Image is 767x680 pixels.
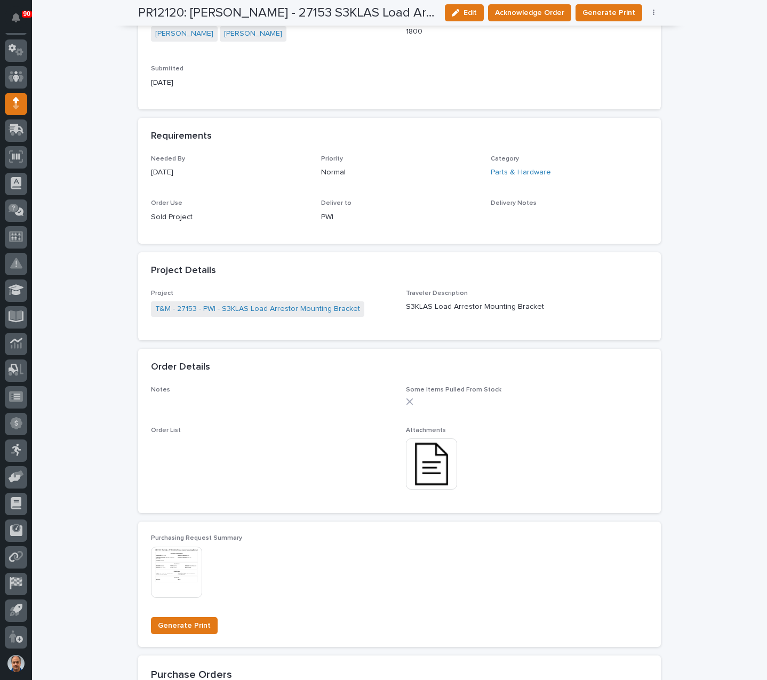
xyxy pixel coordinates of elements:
span: Edit [464,8,477,18]
p: [DATE] [151,167,308,178]
span: Acknowledge Order [495,6,564,19]
button: users-avatar [5,652,27,675]
p: 1800 [406,26,648,37]
p: Normal [321,167,478,178]
p: [DATE] [151,77,393,89]
span: Purchasing Request Summary [151,535,242,541]
button: Notifications [5,6,27,29]
span: Delivery Notes [491,200,537,206]
p: 90 [23,10,30,18]
a: Parts & Hardware [491,167,551,178]
span: Attachments [406,427,446,434]
span: Some Items Pulled From Stock [406,387,501,393]
span: Generate Print [582,6,635,19]
span: Needed By [151,156,185,162]
span: Priority [321,156,343,162]
button: Acknowledge Order [488,4,571,21]
p: S3KLAS Load Arrestor Mounting Bracket [406,301,648,313]
h2: Order Details [151,362,210,373]
span: Project [151,290,173,297]
h2: PR12120: Tim Ergle - 27153 S3KLAS Load Arrestor Mounting Bracket [138,5,436,21]
a: T&M - 27153 - PWI - S3KLAS Load Arrestor Mounting Bracket [155,303,360,315]
span: Notes [151,387,170,393]
button: Generate Print [151,617,218,634]
a: [PERSON_NAME] [224,28,282,39]
a: [PERSON_NAME] [155,28,213,39]
span: Order Use [151,200,182,206]
h2: Project Details [151,265,216,277]
span: Submitted [151,66,183,72]
span: Order List [151,427,181,434]
h2: Requirements [151,131,212,142]
span: Traveler Description [406,290,468,297]
div: Notifications90 [13,13,27,30]
button: Generate Print [576,4,642,21]
span: Category [491,156,519,162]
button: Edit [445,4,484,21]
span: Generate Print [158,619,211,632]
p: PWI [321,212,478,223]
span: Deliver to [321,200,351,206]
p: Sold Project [151,212,308,223]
